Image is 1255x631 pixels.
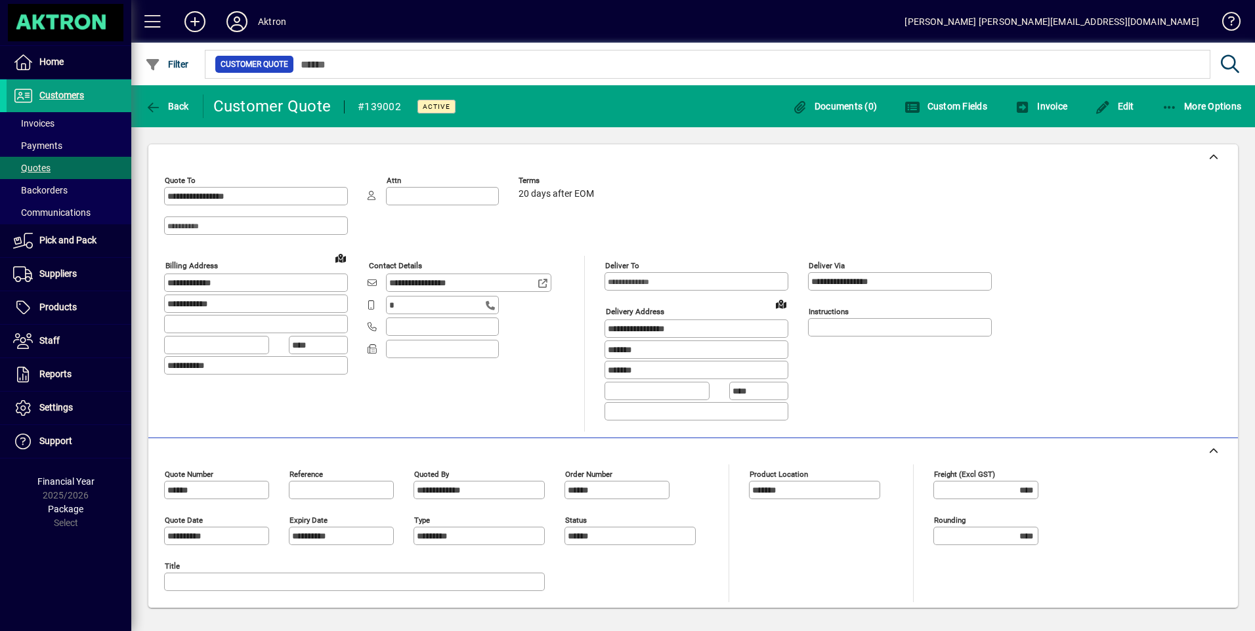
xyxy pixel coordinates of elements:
button: Documents (0) [788,94,880,118]
span: Payments [13,140,62,151]
mat-label: Freight (excl GST) [934,469,995,478]
mat-label: Expiry date [289,515,328,524]
span: Communications [13,207,91,218]
div: #139002 [358,96,401,117]
button: Profile [216,10,258,33]
span: Quotes [13,163,51,173]
mat-label: Deliver To [605,261,639,270]
span: Home [39,56,64,67]
span: Backorders [13,185,68,195]
mat-label: Quote To [165,176,196,185]
span: Invoices [13,118,54,129]
a: Invoices [7,112,131,134]
mat-label: Title [165,561,180,570]
div: Aktron [258,11,286,32]
mat-label: Status [565,515,587,524]
a: Reports [7,358,131,391]
a: Knowledge Base [1212,3,1239,45]
mat-label: Deliver via [809,261,845,270]
a: Staff [7,325,131,357]
span: Edit [1095,101,1134,112]
a: Communications [7,201,131,224]
button: Add [174,10,216,33]
span: Documents (0) [792,101,877,112]
mat-label: Quoted by [414,469,449,478]
mat-label: Instructions [809,307,849,316]
a: Suppliers [7,258,131,291]
button: Custom Fields [901,94,990,118]
mat-label: Quote date [165,515,203,524]
div: Customer Quote [213,96,331,117]
app-page-header-button: Back [131,94,203,118]
a: Pick and Pack [7,224,131,257]
span: Support [39,436,72,446]
mat-label: Product location [750,469,808,478]
button: Invoice [1011,94,1071,118]
mat-label: Order number [565,469,612,478]
span: Invoice [1015,101,1067,112]
mat-label: Quote number [165,469,213,478]
span: Staff [39,335,60,346]
div: [PERSON_NAME] [PERSON_NAME][EMAIL_ADDRESS][DOMAIN_NAME] [904,11,1199,32]
mat-label: Attn [387,176,401,185]
span: Terms [519,176,597,185]
a: Support [7,425,131,458]
span: Financial Year [37,476,95,487]
span: More Options [1162,101,1242,112]
span: Suppliers [39,268,77,279]
mat-label: Type [414,515,430,524]
a: Products [7,291,131,324]
span: Filter [145,59,189,70]
a: View on map [771,293,792,314]
button: Filter [142,52,192,76]
a: Payments [7,134,131,157]
span: 20 days after EOM [519,189,594,199]
span: Settings [39,402,73,413]
button: More Options [1159,94,1245,118]
span: Customer Quote [221,58,288,71]
a: Home [7,46,131,79]
mat-label: Reference [289,469,323,478]
button: Back [142,94,192,118]
mat-label: Rounding [934,515,966,524]
span: Reports [39,369,72,379]
span: Products [39,302,77,312]
a: Quotes [7,157,131,179]
a: Backorders [7,179,131,201]
span: Active [423,102,450,111]
span: Pick and Pack [39,235,96,245]
a: View on map [330,247,351,268]
span: Back [145,101,189,112]
a: Settings [7,392,131,424]
span: Customers [39,90,84,100]
span: Package [48,504,83,514]
span: Custom Fields [904,101,987,112]
button: Edit [1092,94,1138,118]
